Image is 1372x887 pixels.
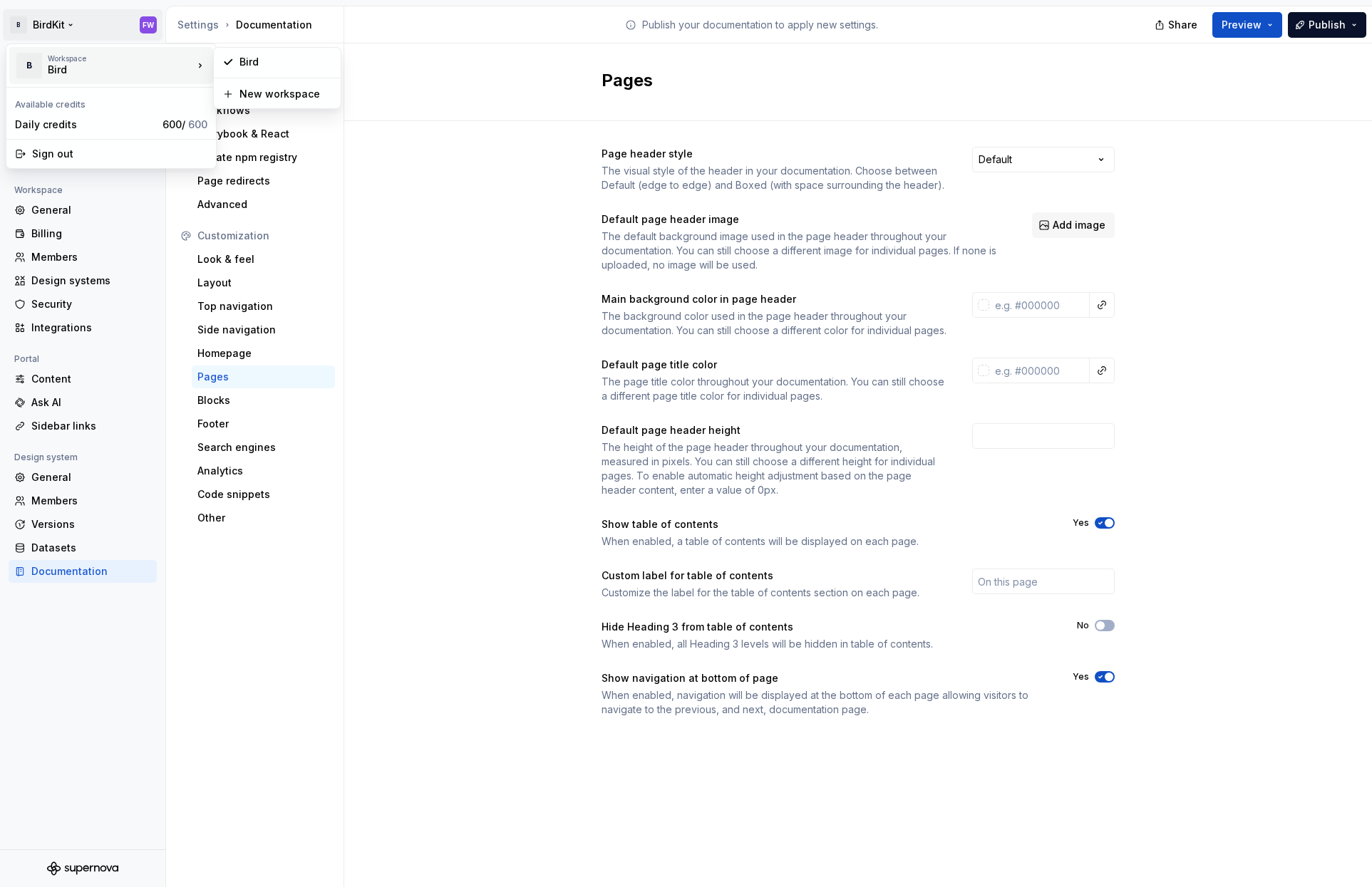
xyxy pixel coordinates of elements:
div: Workspace [48,54,193,63]
span: 600 [188,118,207,130]
div: Daily credits [15,118,157,132]
div: Sign out [32,147,207,161]
div: Available credits [9,90,213,113]
div: New workspace [239,87,332,101]
div: B [16,53,42,78]
span: 600 / [163,118,207,130]
div: Bird [239,55,332,69]
div: Bird [48,63,169,77]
